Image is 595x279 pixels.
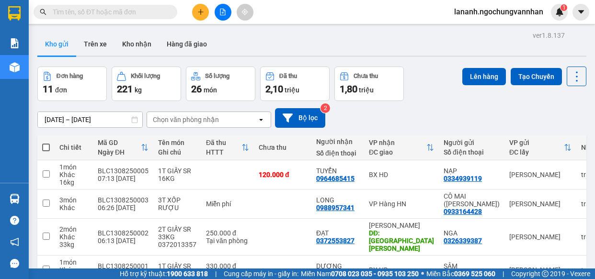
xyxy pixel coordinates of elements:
[421,272,424,276] span: ⚪️
[462,68,506,85] button: Lên hàng
[197,9,204,15] span: plus
[454,270,495,278] strong: 0369 525 060
[331,270,419,278] strong: 0708 023 035 - 0935 103 250
[98,196,149,204] div: BLC1308250003
[59,163,88,171] div: 1 món
[241,9,248,15] span: aim
[59,258,88,266] div: 1 món
[275,108,325,128] button: Bộ lọc
[158,262,196,278] div: 1T GIẤY SR 42KG
[562,4,565,11] span: 1
[426,268,495,279] span: Miền Bắc
[340,83,357,95] span: 1,80
[215,268,217,279] span: |
[206,229,249,237] div: 250.000 đ
[369,229,434,252] div: DĐ: CẨM XUYÊN
[509,200,572,208] div: [PERSON_NAME]
[444,148,500,156] div: Số điện thoại
[98,204,149,212] div: 06:26 [DATE]
[10,216,19,225] span: question-circle
[316,175,355,182] div: 0964685415
[98,175,149,182] div: 07:13 [DATE]
[117,83,133,95] span: 221
[10,62,20,72] img: warehouse-icon
[285,86,299,94] span: triệu
[237,4,253,21] button: aim
[224,268,298,279] span: Cung cấp máy in - giấy in:
[279,73,297,79] div: Đã thu
[509,148,564,156] div: ĐC lấy
[40,9,46,15] span: search
[354,73,378,79] div: Chưa thu
[509,266,572,274] div: [PERSON_NAME]
[59,196,88,204] div: 3 món
[446,6,551,18] span: lananh.ngochungvannhan
[59,266,88,274] div: Khác
[135,86,142,94] span: kg
[10,194,20,204] img: warehouse-icon
[334,67,404,101] button: Chưa thu1,80 triệu
[369,200,434,208] div: VP Hàng HN
[59,171,88,179] div: Khác
[503,268,504,279] span: |
[57,73,83,79] div: Đơn hàng
[301,268,419,279] span: Miền Nam
[93,135,153,160] th: Toggle SortBy
[206,139,241,146] div: Đã thu
[206,237,249,245] div: Tại văn phòng
[37,33,76,56] button: Kho gửi
[316,196,359,204] div: LONG
[8,6,21,21] img: logo-vxr
[204,86,217,94] span: món
[98,139,141,146] div: Mã GD
[159,33,215,56] button: Hàng đã giao
[53,7,166,17] input: Tìm tên, số ĐT hoặc mã đơn
[10,237,19,246] span: notification
[37,67,107,101] button: Đơn hàng11đơn
[369,139,426,146] div: VP nhận
[98,229,149,237] div: BLC1308250002
[59,233,88,241] div: Khác
[509,171,572,179] div: [PERSON_NAME]
[10,259,19,268] span: message
[572,4,589,21] button: caret-down
[59,241,88,248] div: 33 kg
[158,241,196,248] div: 0372013357
[542,270,549,277] span: copyright
[320,103,330,113] sup: 2
[191,83,202,95] span: 26
[59,225,88,233] div: 2 món
[76,33,114,56] button: Trên xe
[201,135,254,160] th: Toggle SortBy
[98,167,149,175] div: BLC1308250005
[369,148,426,156] div: ĐC giao
[509,233,572,241] div: [PERSON_NAME]
[364,135,439,160] th: Toggle SortBy
[59,204,88,212] div: Khác
[316,149,359,157] div: Số điện thoại
[43,83,53,95] span: 11
[511,68,562,85] button: Tạo Chuyến
[206,200,249,208] div: Miễn phí
[59,144,88,151] div: Chi tiết
[316,204,355,212] div: 0988957341
[167,270,208,278] strong: 1900 633 818
[444,175,482,182] div: 0334939119
[444,229,500,237] div: NGA
[260,67,330,101] button: Đã thu2,10 triệu
[444,139,500,146] div: Người gửi
[369,222,434,229] div: [PERSON_NAME]
[98,148,141,156] div: Ngày ĐH
[219,9,226,15] span: file-add
[158,225,196,241] div: 2T GIẤY SR 33KG
[259,144,307,151] div: Chưa thu
[577,8,585,16] span: caret-down
[112,67,181,101] button: Khối lượng221kg
[98,262,149,270] div: BLC1308250001
[444,208,482,215] div: 0933164428
[120,268,208,279] span: Hỗ trợ kỹ thuật:
[444,167,500,175] div: NẠP
[444,192,500,208] div: CÔ MAI (BẢO LỘC)
[186,67,255,101] button: Số lượng26món
[259,171,307,179] div: 120.000 đ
